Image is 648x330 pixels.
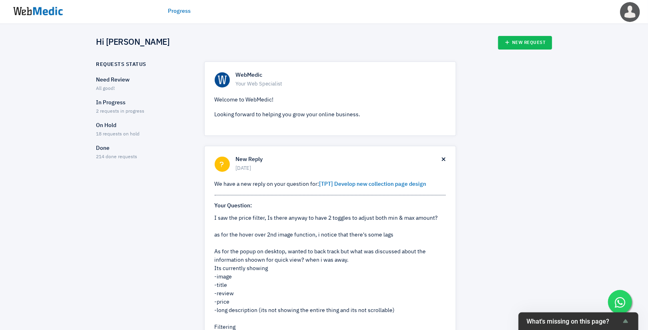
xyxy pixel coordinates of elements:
[96,62,147,68] h6: Requests Status
[96,132,140,137] span: 18 requests on hold
[215,96,446,104] p: Welcome to WebMedic!
[526,318,621,325] span: What's missing on this page?
[526,316,630,326] button: Show survey - What's missing on this page?
[96,155,138,159] span: 214 done requests
[96,86,115,91] span: All good!
[236,156,442,163] h6: New Reply
[215,111,446,119] p: Looking forward to helping you grow your online business.
[215,180,446,189] p: We have a new reply on your question for:
[96,99,190,107] p: In Progress
[215,202,446,210] p: Your Question:
[498,36,552,50] a: New Request
[319,181,427,187] a: [TPT] Develop new collection page design
[96,76,190,84] p: Need Review
[96,121,190,130] p: On Hold
[168,7,191,16] a: Progress
[96,144,190,153] p: Done
[96,38,170,48] h4: Hi [PERSON_NAME]
[236,80,446,88] span: Your Web Specialist
[236,165,442,173] span: [DATE]
[96,109,145,114] span: 2 requests in progress
[236,72,446,79] h6: WebMedic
